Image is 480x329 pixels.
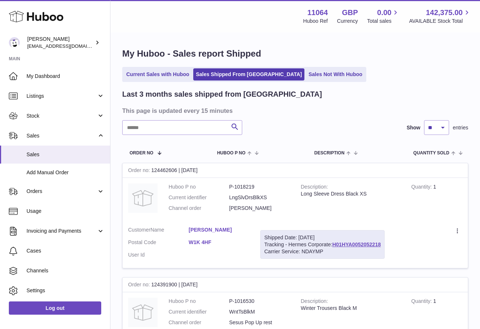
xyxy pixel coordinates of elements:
a: Sales Shipped From [GEOGRAPHIC_DATA] [193,68,304,81]
a: H01HYA0052052218 [332,242,381,247]
div: 124462606 | [DATE] [123,163,468,178]
strong: 11064 [307,8,328,18]
span: Add Manual Order [27,169,105,176]
strong: Quantity [411,184,433,192]
dt: Huboo P no [169,183,229,190]
div: Tracking - Hermes Corporate: [260,230,385,259]
span: Quantity Sold [413,151,449,155]
span: Settings [27,287,105,294]
span: Order No [130,151,153,155]
span: [EMAIL_ADDRESS][DOMAIN_NAME] [27,43,108,49]
span: Channels [27,267,105,274]
dt: Huboo P no [169,298,229,305]
a: [PERSON_NAME] [189,226,250,233]
span: Sales [27,132,97,139]
img: no-photo.jpg [128,298,158,327]
dt: Channel order [169,319,229,326]
span: Usage [27,208,105,215]
strong: Description [301,298,328,306]
a: Sales Not With Huboo [306,68,365,81]
strong: GBP [342,8,358,18]
strong: Order no [128,167,151,175]
img: no-photo.jpg [128,183,158,213]
span: My Dashboard [27,73,105,80]
span: Cases [27,247,105,254]
div: Long Sleeve Dress Black XS [301,190,400,197]
div: [PERSON_NAME] [27,36,93,50]
span: Listings [27,93,97,100]
a: Log out [9,301,101,315]
div: 124391900 | [DATE] [123,278,468,292]
span: AVAILABLE Stock Total [409,18,471,25]
div: Shipped Date: [DATE] [264,234,381,241]
span: Total sales [367,18,400,25]
dt: Current identifier [169,194,229,201]
a: 0.00 Total sales [367,8,400,25]
dt: Channel order [169,205,229,212]
dt: Postal Code [128,239,189,248]
h2: Last 3 months sales shipped from [GEOGRAPHIC_DATA] [122,89,322,99]
dd: LngSlvDrsBlkXS [229,194,290,201]
label: Show [407,124,420,131]
span: Stock [27,112,97,119]
span: Customer [128,227,151,233]
div: Currency [337,18,358,25]
dt: Current identifier [169,308,229,315]
dd: WntTsBlkM [229,308,290,315]
span: Orders [27,188,97,195]
td: 1 [406,178,468,221]
div: Huboo Ref [303,18,328,25]
strong: Order no [128,282,151,289]
a: W1K 4HF [189,239,250,246]
h1: My Huboo - Sales report Shipped [122,48,468,60]
a: 142,375.00 AVAILABLE Stock Total [409,8,471,25]
div: Winter Trousers Black M [301,305,400,312]
dd: Sesus Pop Up rest [229,319,290,326]
dd: P-1018219 [229,183,290,190]
dt: Name [128,226,189,235]
span: 0.00 [377,8,392,18]
span: Huboo P no [217,151,246,155]
span: Description [314,151,345,155]
img: imichellrs@gmail.com [9,37,20,48]
div: Carrier Service: NDAYMP [264,248,381,255]
span: Invoicing and Payments [27,228,97,235]
dt: User Id [128,251,189,258]
h3: This page is updated every 15 minutes [122,107,466,115]
strong: Quantity [411,298,433,306]
strong: Description [301,184,328,192]
span: 142,375.00 [426,8,463,18]
span: Sales [27,151,105,158]
span: entries [453,124,468,131]
dd: [PERSON_NAME] [229,205,290,212]
dd: P-1016530 [229,298,290,305]
a: Current Sales with Huboo [124,68,192,81]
